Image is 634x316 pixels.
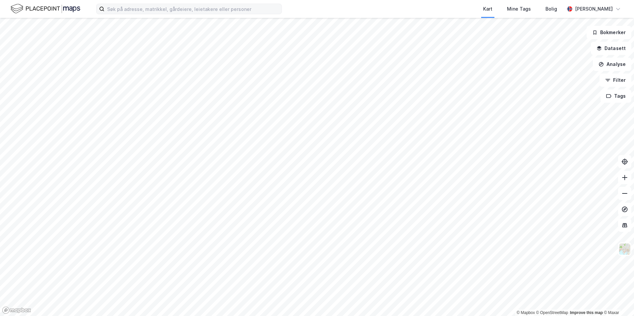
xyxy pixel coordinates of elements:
[517,310,535,315] a: Mapbox
[587,26,631,39] button: Bokmerker
[593,58,631,71] button: Analyse
[601,284,634,316] div: Kontrollprogram for chat
[600,74,631,87] button: Filter
[545,5,557,13] div: Bolig
[104,4,282,14] input: Søk på adresse, matrikkel, gårdeiere, leietakere eller personer
[536,310,568,315] a: OpenStreetMap
[570,310,603,315] a: Improve this map
[2,306,31,314] a: Mapbox homepage
[591,42,631,55] button: Datasett
[507,5,531,13] div: Mine Tags
[483,5,492,13] div: Kart
[601,89,631,103] button: Tags
[575,5,613,13] div: [PERSON_NAME]
[601,284,634,316] iframe: Chat Widget
[11,3,80,15] img: logo.f888ab2527a4732fd821a326f86c7f29.svg
[618,243,631,255] img: Z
